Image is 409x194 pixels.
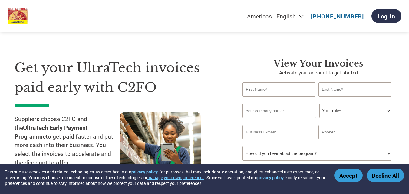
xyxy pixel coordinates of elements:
[242,119,391,123] div: Invalid company name or company name is too long
[334,169,363,182] button: Accept
[257,175,284,180] a: privacy policy
[120,112,201,171] img: supply chain worker
[367,169,404,182] button: Decline All
[318,140,391,144] div: Inavlid Phone Number
[242,104,316,118] input: Your company name*
[15,115,120,167] p: Suppliers choose C2FO and the to get paid faster and put more cash into their business. You selec...
[131,169,158,175] a: privacy policy
[371,9,401,23] a: Log In
[318,82,391,97] input: Last Name*
[318,125,391,139] input: Phone*
[318,97,391,101] div: Invalid last name or last name is too long
[242,82,315,97] input: First Name*
[8,8,28,25] img: UltraTech
[242,58,394,69] h3: View your invoices
[147,175,204,180] button: manage your own preferences
[15,58,224,97] h1: Get your UltraTech invoices paid early with C2FO
[15,124,88,140] strong: UltraTech Early Payment Programme
[242,125,315,139] input: Invalid Email format
[311,12,364,20] a: [PHONE_NUMBER]
[242,97,315,101] div: Invalid first name or first name is too long
[242,140,315,144] div: Inavlid Email Address
[5,169,325,186] div: This site uses cookies and related technologies, as described in our , for purposes that may incl...
[242,69,394,76] p: Activate your account to get started
[319,104,391,118] select: Title/Role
